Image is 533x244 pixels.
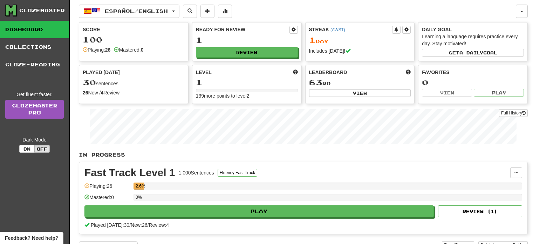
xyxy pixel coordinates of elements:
[5,91,64,98] div: Get fluent faster.
[218,5,232,18] button: More stats
[19,145,35,153] button: On
[422,33,524,47] div: Learning a language requires practice every day. Stay motivated!
[474,89,524,97] button: Play
[83,77,96,87] span: 30
[114,46,143,53] div: Mastered:
[129,222,131,228] span: /
[105,47,111,53] strong: 26
[293,69,298,76] span: Score more points to level up
[406,69,411,76] span: This week in points, UTC
[499,109,528,117] button: Full History
[83,26,185,33] div: Score
[79,5,179,18] button: Español/English
[5,100,64,119] a: ClozemasterPro
[422,26,524,33] div: Daily Goal
[5,235,58,242] span: Open feedback widget
[148,222,149,228] span: /
[309,78,411,87] div: rd
[218,169,257,177] button: Fluency Fast Track
[141,47,144,53] strong: 0
[83,35,185,44] div: 100
[131,222,147,228] span: New: 26
[196,78,298,87] div: 1
[105,8,168,14] span: Español / English
[84,194,130,205] div: Mastered: 0
[459,50,483,55] span: a daily
[79,151,528,158] p: In Progress
[136,183,144,190] div: 2.6%
[438,205,522,217] button: Review (1)
[83,69,120,76] span: Played [DATE]
[309,89,411,97] button: View
[196,26,289,33] div: Ready for Review
[200,5,214,18] button: Add sentence to collection
[83,46,110,53] div: Playing:
[183,5,197,18] button: Search sentences
[19,7,65,14] div: Clozemaster
[84,205,434,217] button: Play
[422,89,472,97] button: View
[34,145,50,153] button: Off
[309,47,411,54] div: Includes [DATE]!
[83,90,88,95] strong: 26
[309,35,316,45] span: 1
[422,69,524,76] div: Favorites
[196,36,298,45] div: 1
[5,136,64,143] div: Dark Mode
[84,183,130,194] div: Playing: 26
[309,77,322,87] span: 63
[83,89,185,96] div: New / Review
[309,69,347,76] span: Leaderboard
[179,169,214,176] div: 1,000 Sentences
[149,222,169,228] span: Review: 4
[196,92,298,99] div: 139 more points to level 2
[309,36,411,45] div: Day
[91,222,129,228] span: Played [DATE]: 30
[196,69,212,76] span: Level
[422,78,524,87] div: 0
[83,78,185,87] div: sentences
[196,47,298,58] button: Review
[84,167,175,178] div: Fast Track Level 1
[330,27,345,32] a: (AWST)
[101,90,103,95] strong: 4
[309,26,392,33] div: Streak
[422,49,524,57] button: Seta dailygoal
